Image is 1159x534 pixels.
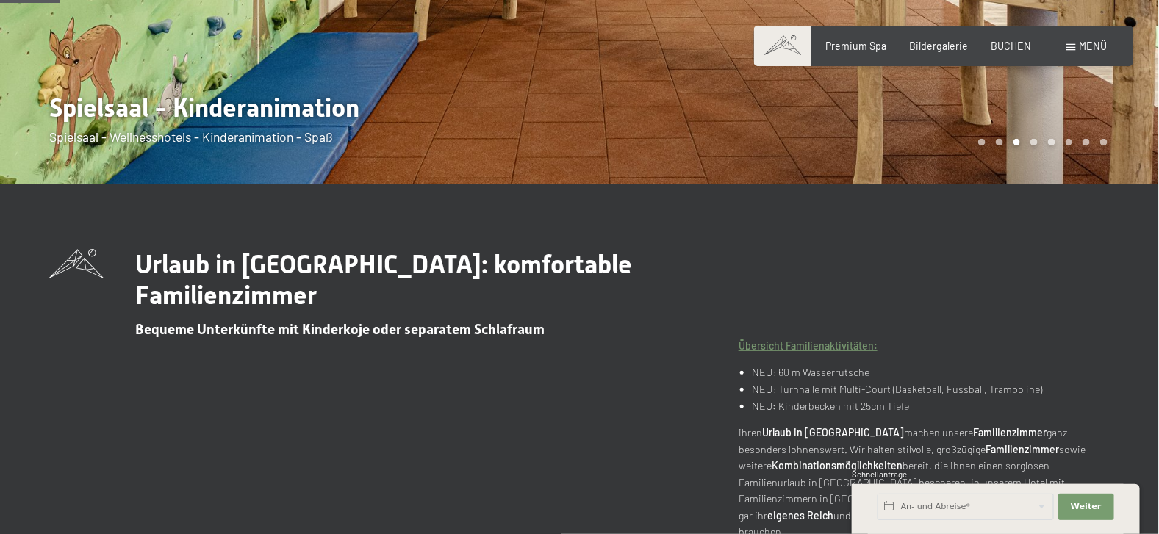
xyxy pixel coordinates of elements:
div: Carousel Page 8 [1100,139,1108,146]
strong: Urlaub in [GEOGRAPHIC_DATA] [762,426,904,439]
a: BUCHEN [991,40,1031,52]
a: Übersicht Familienaktivitäten: [739,339,878,352]
li: NEU: 60 m Wasserrutsche [752,364,1110,381]
strong: Kombinationsmöglichkeiten [772,459,903,472]
strong: eigenes Reich [767,509,833,522]
button: Weiter [1058,494,1114,520]
div: Carousel Page 1 [978,139,986,146]
div: Carousel Page 5 [1048,139,1055,146]
span: Weiter [1071,501,1102,513]
li: NEU: Turnhalle mit Multi-Court (Basketball, Fussball, Trampoline) [752,381,1110,398]
span: Bequeme Unterkünfte mit Kinderkoje oder separatem Schlafraum [135,321,545,338]
strong: Familienzimmer [986,443,1059,455]
div: Carousel Page 4 [1030,139,1038,146]
div: Carousel Page 3 (Current Slide) [1013,139,1021,146]
a: Bildergalerie [909,40,968,52]
a: Premium Spa [825,40,886,52]
span: Urlaub in [GEOGRAPHIC_DATA]: komfortable Familienzimmer [135,249,632,310]
span: Menü [1080,40,1108,52]
strong: Familienzimmer [973,426,1047,439]
div: Carousel Page 2 [996,139,1003,146]
div: Carousel Page 7 [1083,139,1090,146]
div: Carousel Page 6 [1066,139,1073,146]
li: NEU: Kinderbecken mit 25cm Tiefe [752,398,1110,415]
span: Schnellanfrage [852,469,907,479]
div: Carousel Pagination [973,139,1107,146]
